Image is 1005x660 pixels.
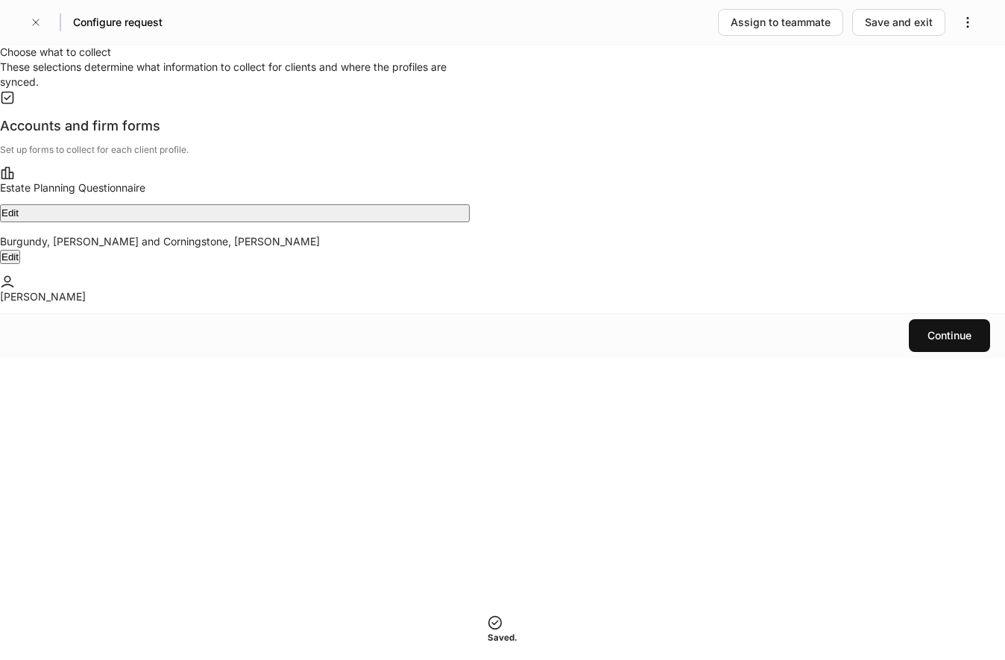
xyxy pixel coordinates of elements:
div: Assign to teammate [731,15,831,30]
h5: Configure request [73,15,163,30]
div: Edit [1,251,19,263]
button: Assign to teammate [718,9,843,36]
button: Continue [909,319,990,352]
div: Edit [1,206,19,221]
h5: Saved. [488,630,517,645]
div: Continue [927,328,971,343]
button: Save and exit [852,9,945,36]
div: Save and exit [865,15,933,30]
